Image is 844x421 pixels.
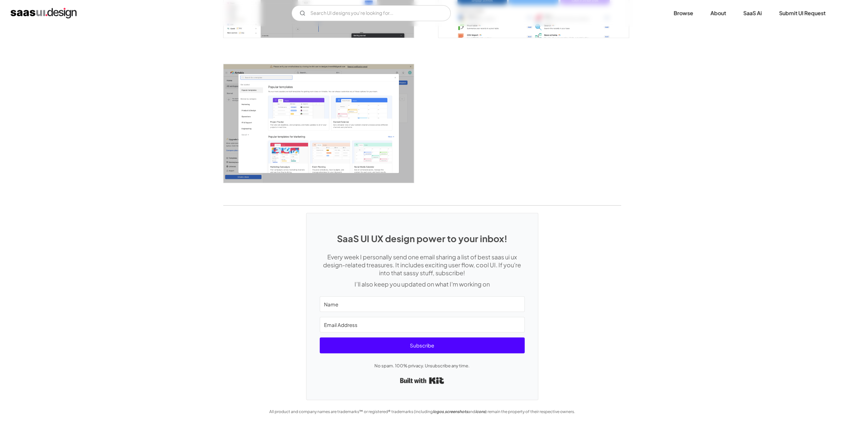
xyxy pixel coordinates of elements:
[292,5,451,21] input: Search UI designs you're looking for...
[11,8,77,19] a: home
[320,317,525,333] input: Email Address
[320,233,525,244] h1: SaaS UI UX design power to your inbox!
[320,338,525,353] button: Subscribe
[475,409,486,414] em: icons
[266,408,578,416] div: All product and company names are trademarks™ or registered® trademarks (including , and ) remain...
[666,6,701,21] a: Browse
[320,362,525,370] p: No spam. 100% privacy. Unsubscribe any time.
[320,296,525,312] input: Name
[320,253,525,277] p: Every week I personally send one email sharing a list of best saas ui ux design-related treasures...
[445,409,468,414] em: screenshots
[224,64,414,183] img: 6423d09fae83383e55bdc987_Airtable%20Templates.png
[735,6,770,21] a: SaaS Ai
[400,375,444,387] a: Built with Kit
[224,64,414,183] a: open lightbox
[771,6,833,21] a: Submit UI Request
[292,5,451,21] form: Email Form
[320,280,525,288] p: I’ll also keep you updated on what I'm working on
[433,409,444,414] em: logos
[702,6,734,21] a: About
